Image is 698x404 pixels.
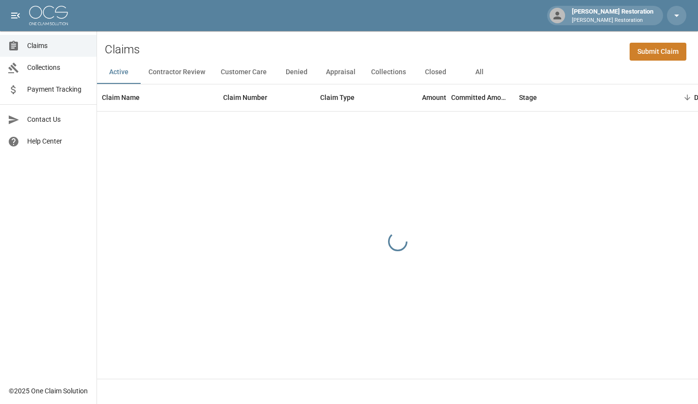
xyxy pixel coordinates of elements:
a: Submit Claim [630,43,686,61]
span: Contact Us [27,114,89,125]
button: Closed [414,61,457,84]
button: Appraisal [318,61,363,84]
span: Claims [27,41,89,51]
span: Payment Tracking [27,84,89,95]
button: All [457,61,501,84]
button: open drawer [6,6,25,25]
button: Customer Care [213,61,275,84]
div: dynamic tabs [97,61,698,84]
div: Claim Number [218,84,315,111]
p: [PERSON_NAME] Restoration [572,16,653,25]
button: Sort [681,91,694,104]
div: Amount [388,84,451,111]
div: Stage [514,84,660,111]
div: Claim Type [315,84,388,111]
img: ocs-logo-white-transparent.png [29,6,68,25]
div: Committed Amount [451,84,509,111]
div: Claim Name [102,84,140,111]
h2: Claims [105,43,140,57]
div: [PERSON_NAME] Restoration [568,7,657,24]
div: Committed Amount [451,84,514,111]
button: Collections [363,61,414,84]
span: Help Center [27,136,89,146]
button: Contractor Review [141,61,213,84]
div: Claim Name [97,84,218,111]
div: Amount [422,84,446,111]
div: © 2025 One Claim Solution [9,386,88,396]
div: Stage [519,84,537,111]
button: Active [97,61,141,84]
span: Collections [27,63,89,73]
div: Claim Number [223,84,267,111]
div: Claim Type [320,84,355,111]
button: Denied [275,61,318,84]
